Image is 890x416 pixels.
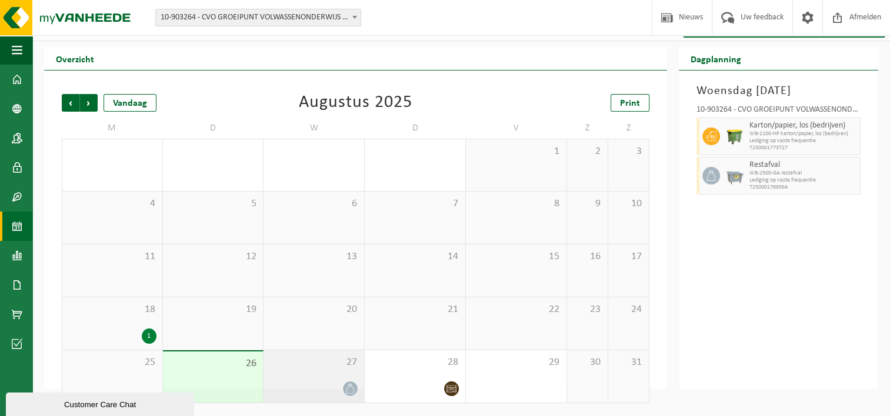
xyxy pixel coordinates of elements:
[749,145,858,152] span: T250001773727
[371,197,459,210] span: 7
[68,303,156,316] span: 18
[371,250,459,263] span: 14
[573,250,602,263] span: 16
[679,47,753,70] h2: Dagplanning
[472,145,561,158] span: 1
[269,250,358,263] span: 13
[68,197,156,210] span: 4
[472,303,561,316] span: 22
[169,250,258,263] span: 12
[169,197,258,210] span: 5
[68,356,156,369] span: 25
[749,184,858,191] span: T250001769564
[614,197,643,210] span: 10
[269,356,358,369] span: 27
[371,303,459,316] span: 21
[371,356,459,369] span: 28
[44,47,106,70] h2: Overzicht
[472,356,561,369] span: 29
[68,250,156,263] span: 11
[614,303,643,316] span: 24
[104,94,156,112] div: Vandaag
[749,137,858,145] span: Lediging op vaste frequentie
[269,303,358,316] span: 20
[749,121,858,130] span: Karton/papier, los (bedrijven)
[62,118,163,139] td: M
[472,197,561,210] span: 8
[6,390,196,416] iframe: chat widget
[696,82,861,100] h3: Woensdag [DATE]
[264,118,365,139] td: W
[749,177,858,184] span: Lediging op vaste frequentie
[614,145,643,158] span: 3
[749,170,858,177] span: WB-2500-GA restafval
[726,128,744,145] img: WB-1100-HPE-GN-50
[169,303,258,316] span: 19
[696,106,861,118] div: 10-903264 - CVO GROEIPUNT VOLWASSENONDERWIJS - LOKEREN
[80,94,98,112] span: Volgende
[573,145,602,158] span: 2
[614,356,643,369] span: 31
[472,250,561,263] span: 15
[155,9,361,26] span: 10-903264 - CVO GROEIPUNT VOLWASSENONDERWIJS - LOKEREN
[573,356,602,369] span: 30
[142,328,156,344] div: 1
[169,357,258,370] span: 26
[726,167,744,184] img: WB-2500-GAL-GY-01
[573,197,602,210] span: 9
[608,118,649,139] td: Z
[156,9,361,26] span: 10-903264 - CVO GROEIPUNT VOLWASSENONDERWIJS - LOKEREN
[466,118,567,139] td: V
[620,99,640,108] span: Print
[749,130,858,137] span: WB-1100-HP karton/papier, los (bedrijven)
[573,303,602,316] span: 23
[567,118,608,139] td: Z
[749,160,858,170] span: Restafval
[614,250,643,263] span: 17
[299,94,412,112] div: Augustus 2025
[365,118,466,139] td: D
[269,197,358,210] span: 6
[611,94,649,112] a: Print
[163,118,264,139] td: D
[62,94,79,112] span: Vorige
